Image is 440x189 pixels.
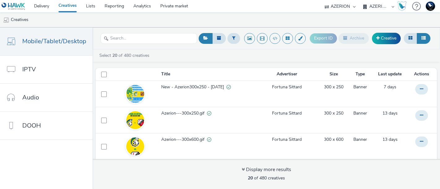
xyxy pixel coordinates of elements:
img: Support Hawk [426,2,435,11]
a: 300 x 250 [324,110,343,116]
a: 23 September 2025, 12:09 [384,84,396,90]
a: 300 x 250 [324,84,343,90]
th: Actions [408,68,437,81]
a: Hawk Academy [397,1,409,11]
a: 17 September 2025, 16:51 [382,136,398,143]
th: Type [349,68,371,81]
a: Banner [353,84,367,90]
th: Last update [371,68,408,81]
strong: 20 [248,175,253,181]
button: Table [417,33,430,44]
span: New - Azerion300x250 - [DATE] [161,84,226,90]
th: Title [161,68,255,81]
span: IPTV [22,65,36,74]
a: Fortuna Sittard [272,84,302,90]
a: New - Azerion300x250 - [DATE]Valid [161,84,255,93]
a: Azerion---300x250.gifValid [161,110,255,120]
button: Export ID [310,33,337,43]
span: Mobile/Tablet/Desktop [22,37,86,46]
th: Advertiser [255,68,318,81]
a: Banner [353,136,367,143]
div: Valid [207,136,211,143]
a: Fortuna Sittard [272,136,302,143]
a: 17 September 2025, 16:51 [382,110,398,116]
span: Azerion---300x250.gif [161,110,207,116]
span: of 480 creatives [248,175,285,181]
th: Size [318,68,349,81]
div: Valid [226,84,231,90]
span: 13 days [382,110,398,116]
input: Search... [101,33,197,44]
span: Azerion---300x600.gif [161,136,207,143]
img: 99ce23a3-4377-487e-a386-9703fe8dc628.gif [126,111,144,129]
button: Grid [404,33,417,44]
a: Select of 480 creatives [99,52,152,58]
span: DOOH [22,121,41,130]
img: 5d31f526-50f6-4e7e-968d-335ded088bb0.jpg [126,85,144,103]
span: 13 days [382,136,398,142]
div: Valid [207,110,211,117]
div: Display more results [242,166,291,173]
span: 7 days [384,84,396,90]
a: Azerion---300x600.gifValid [161,136,255,146]
a: Creative [372,33,401,44]
strong: 20 [112,52,117,58]
span: Audio [22,93,39,102]
button: Archive [339,33,369,44]
img: undefined Logo [2,2,25,10]
img: mobile [3,17,9,23]
img: Hawk Academy [397,1,407,11]
a: Fortuna Sittard [272,110,302,116]
img: 678cb0af-dbe3-4c45-9aac-91e5a8e7df09.gif [126,128,144,164]
a: 300 x 600 [324,136,343,143]
a: Banner [353,110,367,116]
